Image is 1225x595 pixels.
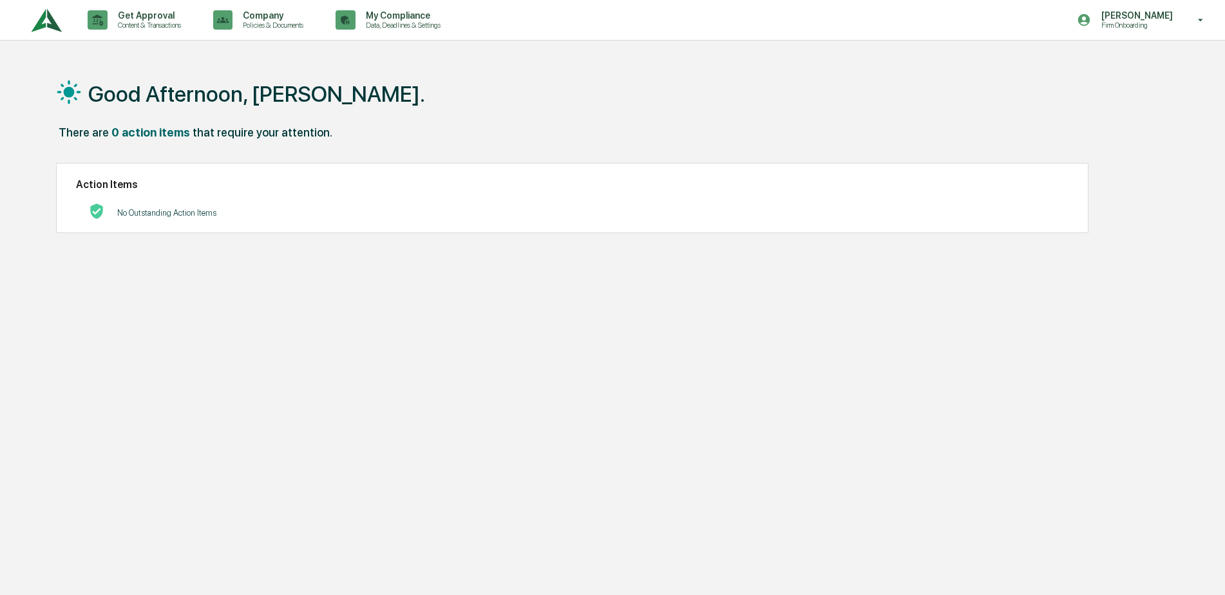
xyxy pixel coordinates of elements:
[108,10,187,21] p: Get Approval
[1091,10,1179,21] p: [PERSON_NAME]
[88,81,425,107] h1: Good Afternoon, [PERSON_NAME].
[31,3,62,38] img: logo
[111,126,190,139] div: 0 action items
[233,21,310,30] p: Policies & Documents
[1091,21,1179,30] p: Firm Onboarding
[89,203,104,219] img: No Actions logo
[233,10,310,21] p: Company
[117,208,216,218] p: No Outstanding Action Items
[108,21,187,30] p: Content & Transactions
[193,126,332,139] div: that require your attention.
[356,21,447,30] p: Data, Deadlines & Settings
[59,126,109,139] div: There are
[356,10,447,21] p: My Compliance
[76,178,1068,191] h2: Action Items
